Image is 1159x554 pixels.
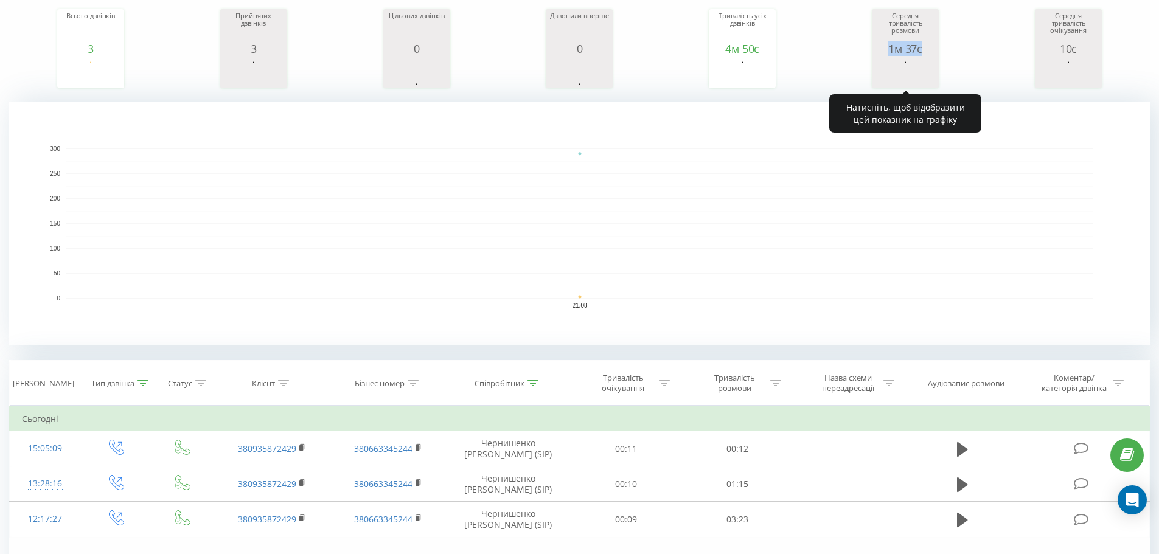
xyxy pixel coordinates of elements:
div: Всього дзвінків [60,12,121,43]
svg: A chart. [60,55,121,91]
div: Натисніть, щоб відобразити цей показник на графіку [829,94,981,133]
div: 0 [386,43,447,55]
svg: A chart. [9,102,1150,345]
text: 150 [50,220,60,227]
text: 50 [54,270,61,277]
div: 15:05:09 [22,437,69,460]
div: Середня тривалість розмови [875,12,936,43]
svg: A chart. [875,55,936,91]
td: 03:23 [682,502,793,537]
svg: A chart. [223,55,284,91]
text: 100 [50,245,60,252]
text: 300 [50,145,60,152]
div: Прийнятих дзвінків [223,12,284,43]
td: 00:10 [571,466,682,502]
a: 380935872429 [238,478,296,490]
td: 01:15 [682,466,793,502]
a: 380663345244 [354,478,412,490]
a: 380935872429 [238,443,296,454]
div: Клієнт [252,378,275,389]
text: 200 [50,195,60,202]
div: Бізнес номер [355,378,405,389]
div: Цільових дзвінків [386,12,447,43]
text: 250 [50,170,60,177]
td: 00:09 [571,502,682,537]
div: 3 [60,43,121,55]
div: 3 [223,43,284,55]
a: 380935872429 [238,513,296,525]
td: Сьогодні [10,407,1150,431]
div: Тривалість усіх дзвінків [712,12,773,43]
div: Назва схеми переадресації [815,373,880,393]
div: 4м 50с [712,43,773,55]
div: Open Intercom Messenger [1118,485,1147,514]
div: Тривалість розмови [702,373,767,393]
div: [PERSON_NAME] [13,378,74,389]
td: 00:11 [571,431,682,466]
text: 0 [57,295,60,302]
a: 380663345244 [354,513,412,525]
text: 21.08 [572,302,587,309]
div: Аудіозапис розмови [928,378,1004,389]
div: 12:17:27 [22,507,69,531]
svg: A chart. [386,55,447,91]
div: Статус [168,378,192,389]
svg: A chart. [1038,55,1099,91]
div: Коментар/категорія дзвінка [1039,373,1110,393]
div: Дзвонили вперше [549,12,610,43]
div: 0 [549,43,610,55]
div: Тип дзвінка [91,378,134,389]
td: 00:12 [682,431,793,466]
td: Чернишенко [PERSON_NAME] (SIP) [446,466,571,502]
td: Чернишенко [PERSON_NAME] (SIP) [446,502,571,537]
div: 10с [1038,43,1099,55]
div: Тривалість очікування [591,373,656,393]
a: 380663345244 [354,443,412,454]
td: Чернишенко [PERSON_NAME] (SIP) [446,431,571,466]
div: 1м 37с [875,43,936,55]
svg: A chart. [549,55,610,91]
svg: A chart. [712,55,773,91]
div: 13:28:16 [22,472,69,496]
div: Співробітник [475,378,524,389]
div: Середня тривалість очікування [1038,12,1099,43]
